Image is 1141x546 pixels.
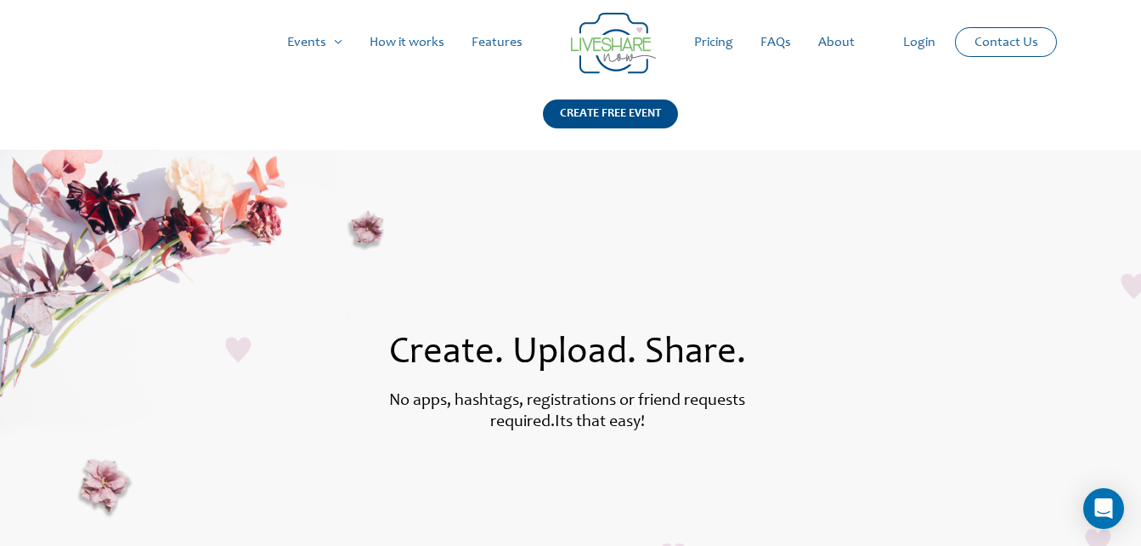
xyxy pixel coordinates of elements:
[890,15,949,70] a: Login
[1083,488,1124,529] div: Open Intercom Messenger
[389,393,745,431] label: No apps, hashtags, registrations or friend requests required.
[805,15,868,70] a: About
[555,414,645,431] label: Its that easy!
[961,28,1052,56] a: Contact Us
[389,335,746,373] span: Create. Upload. Share.
[458,15,536,70] a: Features
[356,15,458,70] a: How it works
[543,100,678,150] a: CREATE FREE EVENT
[543,100,678,128] div: CREATE FREE EVENT
[274,15,356,70] a: Events
[747,15,805,70] a: FAQs
[30,15,1111,70] nav: Site Navigation
[681,15,747,70] a: Pricing
[571,13,656,74] img: LiveShare logo - Capture & Share Event Memories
